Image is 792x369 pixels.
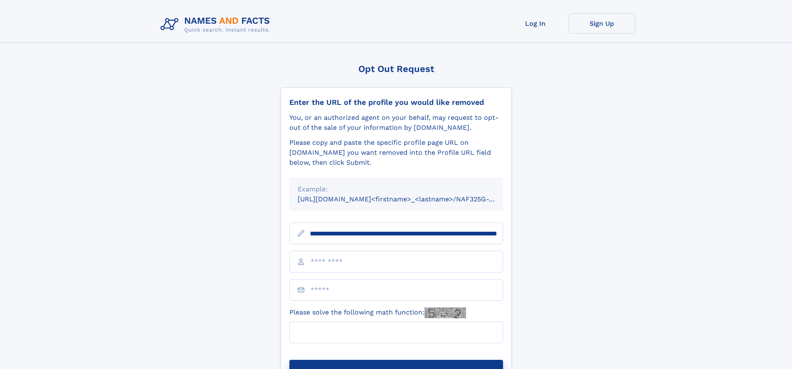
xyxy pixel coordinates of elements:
[289,98,503,107] div: Enter the URL of the profile you would like removed
[502,13,569,34] a: Log In
[569,13,635,34] a: Sign Up
[298,195,519,203] small: [URL][DOMAIN_NAME]<firstname>_<lastname>/NAF325G-xxxxxxxx
[289,113,503,133] div: You, or an authorized agent on your behalf, may request to opt-out of the sale of your informatio...
[298,184,495,194] div: Example:
[157,13,277,36] img: Logo Names and Facts
[281,64,512,74] div: Opt Out Request
[289,138,503,168] div: Please copy and paste the specific profile page URL on [DOMAIN_NAME] you want removed into the Pr...
[289,307,466,318] label: Please solve the following math function:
